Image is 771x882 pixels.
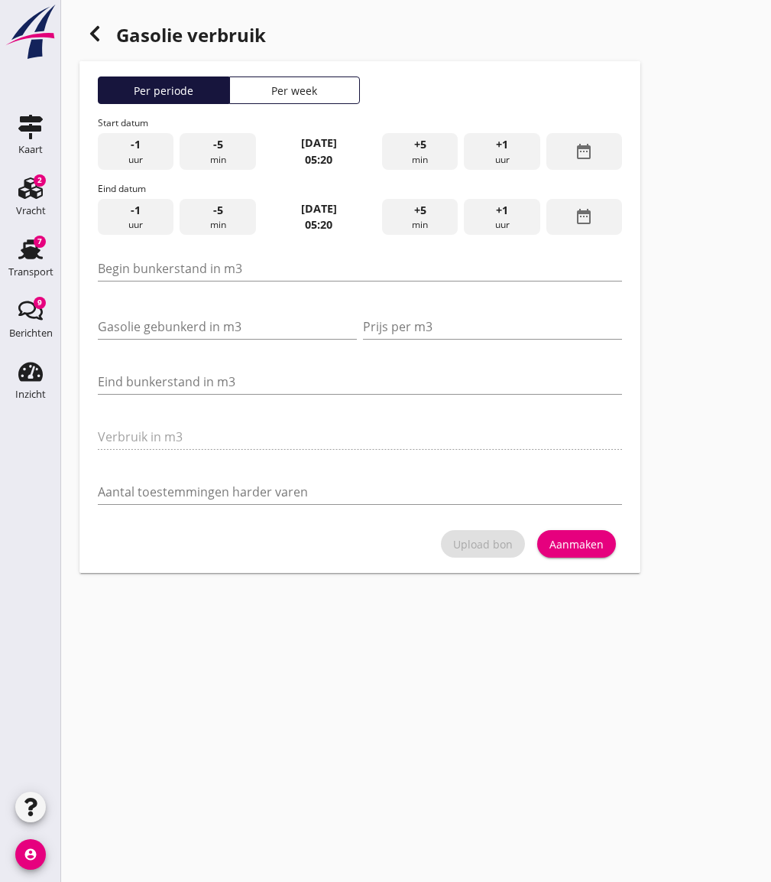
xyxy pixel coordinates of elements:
[363,314,622,339] input: Prijs per m3
[131,202,141,219] span: -1
[8,267,53,277] div: Transport
[301,201,337,216] strong: [DATE]
[382,199,458,236] div: min
[98,480,622,504] input: Aantal toestemmingen harder varen
[464,133,539,170] div: uur
[18,145,43,155] div: Kaart
[575,142,593,161] i: date_range
[105,83,222,99] div: Per periode
[305,152,332,167] strong: 05:20
[9,328,53,338] div: Berichten
[305,217,332,232] strong: 05:20
[98,76,229,104] button: Per periode
[98,199,173,236] div: uur
[496,136,508,153] span: +1
[98,369,622,394] input: Eind bunkerstand in m3
[98,314,357,339] input: Gasolie gebunkerd in m3
[16,206,46,216] div: Vracht
[98,182,146,195] span: Eind datum
[79,18,640,55] h1: Gasolie verbruik
[496,202,508,219] span: +1
[414,202,426,219] span: +5
[98,116,148,129] span: Start datum
[382,133,458,170] div: min
[575,207,593,226] i: date_range
[549,536,604,552] div: Aanmaken
[180,199,255,236] div: min
[34,174,46,187] div: 2
[34,236,46,248] div: 7
[98,133,173,170] div: uur
[213,202,223,219] span: -5
[229,76,361,104] button: Per week
[98,256,622,281] input: Begin bunkerstand in m3
[34,297,46,309] div: 9
[213,136,223,153] span: -5
[236,83,354,99] div: Per week
[414,136,426,153] span: +5
[15,389,46,399] div: Inzicht
[537,530,616,558] button: Aanmaken
[131,136,141,153] span: -1
[464,199,539,236] div: uur
[3,4,58,60] img: logo-small.a267ee39.svg
[15,839,46,870] i: account_circle
[301,135,337,150] strong: [DATE]
[180,133,255,170] div: min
